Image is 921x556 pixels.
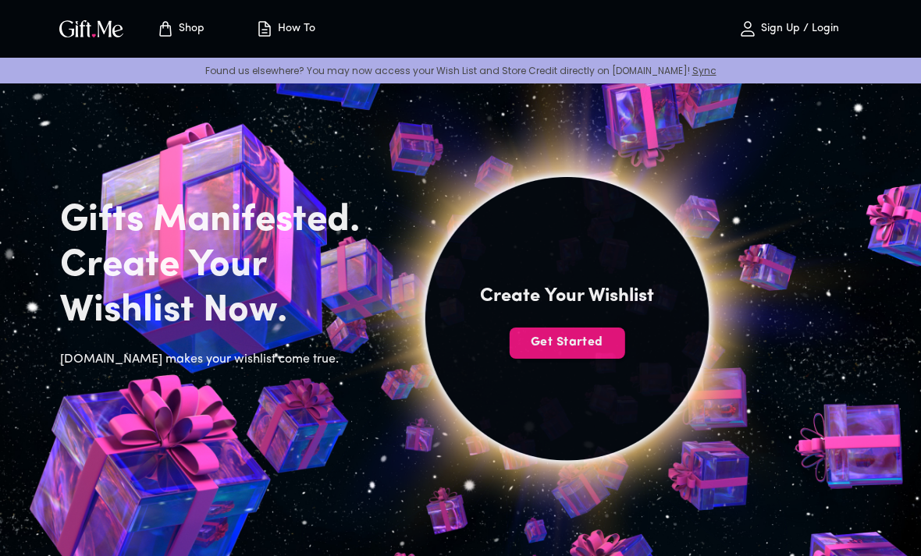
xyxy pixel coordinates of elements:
[56,17,126,40] img: GiftMe Logo
[509,334,624,351] span: Get Started
[710,4,866,54] button: Sign Up / Login
[60,349,385,370] h6: [DOMAIN_NAME] makes your wishlist come true.
[137,4,223,54] button: Store page
[175,23,204,36] p: Shop
[55,19,128,38] button: GiftMe Logo
[60,198,385,243] h2: Gifts Manifested.
[242,4,328,54] button: How To
[757,23,839,36] p: Sign Up / Login
[692,64,717,77] a: Sync
[12,64,909,77] p: Found us elsewhere? You may now access your Wish List and Store Credit directly on [DOMAIN_NAME]!
[255,19,274,38] img: how-to.svg
[60,289,385,334] h2: Wishlist Now.
[509,328,624,359] button: Get Started
[480,284,654,309] h4: Create Your Wishlist
[60,243,385,289] h2: Create Your
[274,23,315,36] p: How To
